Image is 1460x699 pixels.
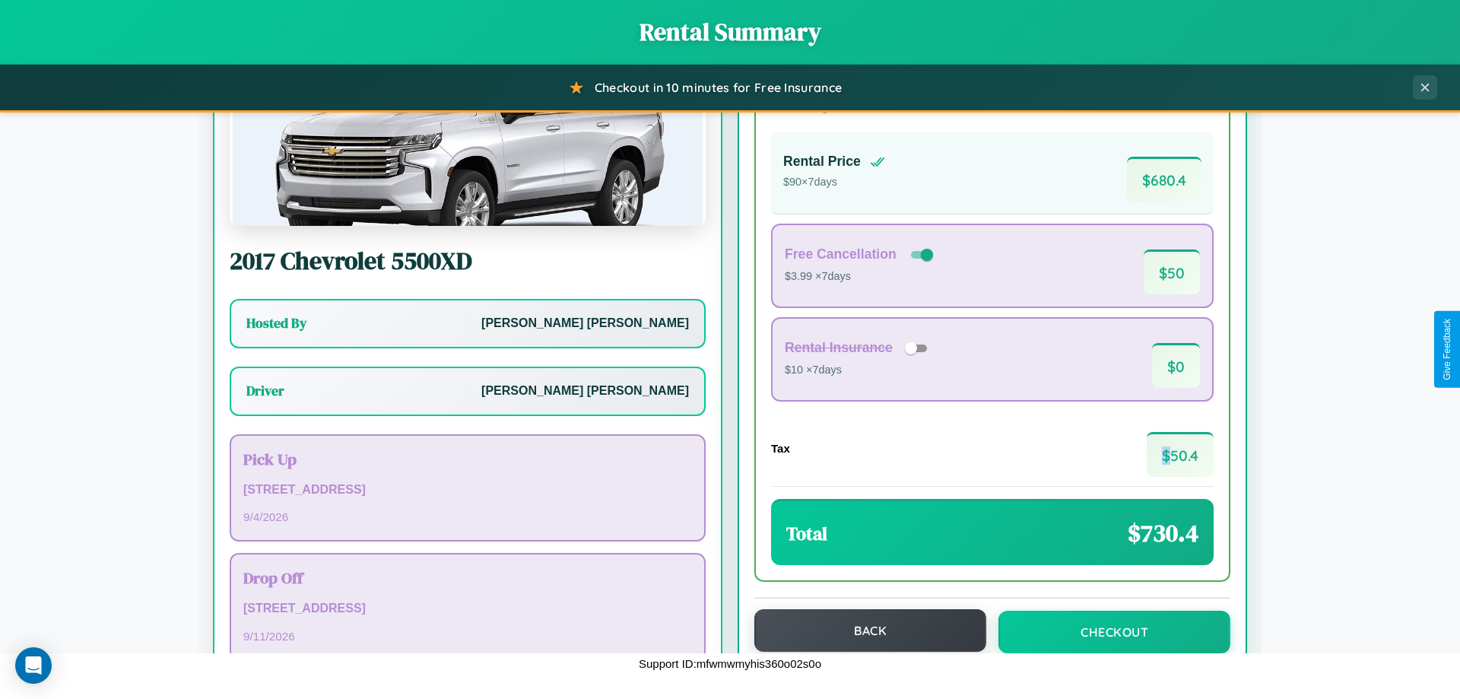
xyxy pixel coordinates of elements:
[243,507,692,527] p: 9 / 4 / 2026
[771,442,790,455] h4: Tax
[783,154,861,170] h4: Rental Price
[1128,516,1198,550] span: $ 730.4
[246,314,306,332] h3: Hosted By
[595,80,842,95] span: Checkout in 10 minutes for Free Insurance
[243,567,692,589] h3: Drop Off
[998,611,1230,653] button: Checkout
[243,479,692,501] p: [STREET_ADDRESS]
[785,340,893,356] h4: Rental Insurance
[1442,319,1452,380] div: Give Feedback
[243,626,692,647] p: 9 / 11 / 2026
[481,380,689,402] p: [PERSON_NAME] [PERSON_NAME]
[230,74,706,226] img: Chevrolet 5500XD
[481,313,689,335] p: [PERSON_NAME] [PERSON_NAME]
[1147,432,1214,477] span: $ 50.4
[1127,157,1201,202] span: $ 680.4
[785,267,936,287] p: $3.99 × 7 days
[246,382,284,400] h3: Driver
[15,647,52,684] div: Open Intercom Messenger
[785,361,932,380] p: $10 × 7 days
[243,598,692,620] p: [STREET_ADDRESS]
[639,653,821,674] p: Support ID: mfwmwmyhis360o02s0o
[754,609,986,652] button: Back
[786,521,827,546] h3: Total
[785,246,897,262] h4: Free Cancellation
[783,173,885,192] p: $ 90 × 7 days
[230,244,706,278] h2: 2017 Chevrolet 5500XD
[1152,343,1200,388] span: $ 0
[1144,249,1200,294] span: $ 50
[15,15,1445,49] h1: Rental Summary
[243,448,692,470] h3: Pick Up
